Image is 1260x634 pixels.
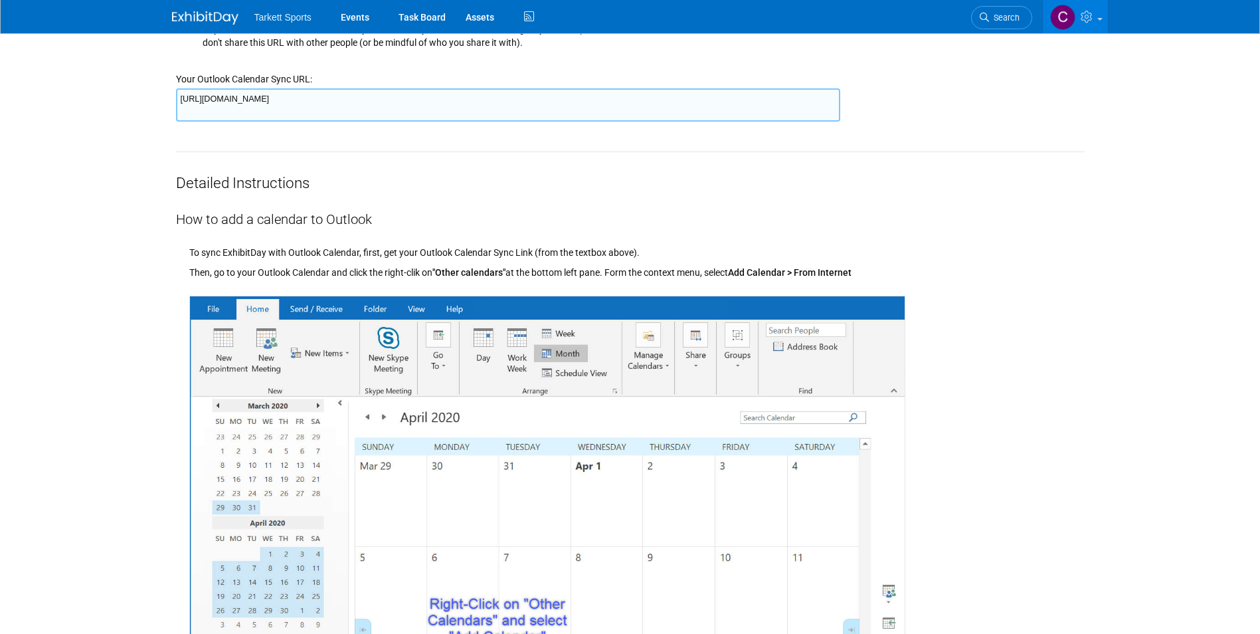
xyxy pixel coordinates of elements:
[989,13,1020,23] span: Search
[1050,5,1075,30] img: Cody Gustafson
[189,259,1085,279] div: Then, go to your Outlook Calendar and click the right-clik on at the bottom left pane. Form the c...
[176,193,1085,229] div: How to add a calendar to Outlook
[728,267,852,278] span: Add Calendar > From Internet
[254,12,312,23] span: Tarkett Sports
[432,267,505,278] span: "Other calendars"
[176,56,1085,86] div: Your Outlook Calendar Sync URL:
[971,6,1032,29] a: Search
[172,11,238,25] img: ExhibitDay
[176,88,840,122] textarea: [URL][DOMAIN_NAME]
[176,152,1085,193] div: Detailed Instructions
[189,229,1085,259] div: To sync ExhibitDay with Outlook Calendar, first, get your Outlook Calendar Sync Link (from the te...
